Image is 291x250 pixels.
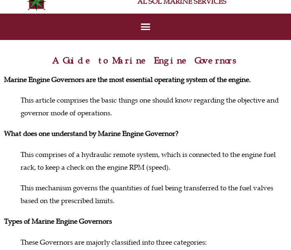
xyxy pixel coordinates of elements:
p: This mechanism governs the quantities of fuel being transferred to the fuel valves based on the p... [4,182,287,207]
strong: Types of Marine Engine Governors [4,217,112,226]
p: These Governors are majorly classified into three categories: [4,236,287,249]
p: This article comprises the basic things one should know regarding the objective and governor mode... [4,94,287,119]
p: This comprises of a hydraulic remote system, which is connected to the engine fuel rack, to keep ... [4,148,287,173]
div: Menu Toggle [138,19,154,35]
strong: Marine Engine Governors are the most essential operating system of the engine. [4,75,251,84]
strong: What does one understand by Marine Engine Governor? [4,129,179,138]
h1: A Guide to Marine Engine Governors [4,56,287,65]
